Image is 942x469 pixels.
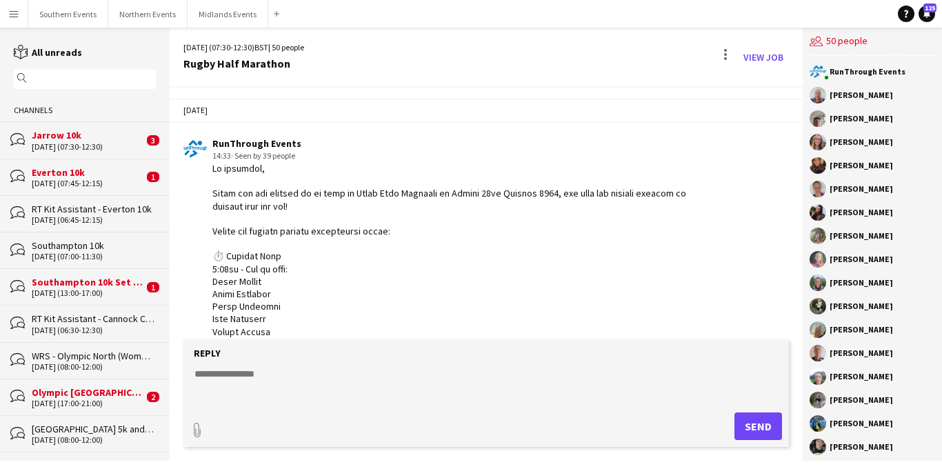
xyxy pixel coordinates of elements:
button: Send [734,412,782,440]
div: [PERSON_NAME] [830,232,893,240]
div: Rugby Half Marathon [183,57,304,70]
div: [DATE] (17:00-21:00) [32,399,143,408]
div: 14:33 [212,150,690,162]
div: [PERSON_NAME] [830,419,893,428]
a: All unreads [14,46,82,59]
div: [PERSON_NAME] [830,443,893,451]
div: [GEOGRAPHIC_DATA] 5k and 10k [32,423,156,435]
div: [PERSON_NAME] [830,349,893,357]
div: RT Kit Assistant - Everton 10k [32,203,156,215]
div: Southampton 10k Set up [32,276,143,288]
div: [DATE] (06:45-12:15) [32,215,156,225]
div: [DATE] (07:30-12:30) [32,142,143,152]
div: [DATE] (07:00-11:30) [32,252,156,261]
span: 3 [147,135,159,146]
div: 50 people [810,28,935,57]
div: [PERSON_NAME] [830,326,893,334]
div: [PERSON_NAME] [830,372,893,381]
span: 2 [147,392,159,402]
div: [PERSON_NAME] [830,255,893,263]
div: [DATE] [170,99,803,122]
div: [DATE] (13:00-17:00) [32,288,143,298]
div: [DATE] (07:30-12:30) | 50 people [183,41,304,54]
div: [PERSON_NAME] [830,302,893,310]
div: WRS - Olympic North (Women Only) [32,350,156,362]
div: [PERSON_NAME] [830,138,893,146]
div: Jarrow 10k [32,129,143,141]
a: 125 [919,6,935,22]
button: Northern Events [108,1,188,28]
button: Midlands Events [188,1,268,28]
div: Olympic [GEOGRAPHIC_DATA] [32,386,143,399]
span: · Seen by 39 people [231,150,295,161]
div: RunThrough Events [830,68,905,76]
div: RT Kit Assistant - Cannock Chase Running Festival [32,312,156,325]
div: [PERSON_NAME] [830,279,893,287]
div: [PERSON_NAME] [830,185,893,193]
div: [DATE] (07:45-12:15) [32,179,143,188]
span: 1 [147,282,159,292]
a: View Job [738,46,789,68]
div: [PERSON_NAME] [830,208,893,217]
div: Southampton 10k [32,239,156,252]
span: BST [254,42,268,52]
div: Everton 10k [32,166,143,179]
div: [DATE] (08:00-12:00) [32,362,156,372]
div: [PERSON_NAME] [830,161,893,170]
span: 125 [923,3,936,12]
div: [PERSON_NAME] [830,396,893,404]
div: [PERSON_NAME] [830,91,893,99]
button: Southern Events [28,1,108,28]
div: [PERSON_NAME] [830,114,893,123]
div: RunThrough Events [212,137,690,150]
div: [DATE] (08:00-12:00) [32,435,156,445]
span: 1 [147,172,159,182]
div: [DATE] (06:30-12:30) [32,326,156,335]
label: Reply [194,347,221,359]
